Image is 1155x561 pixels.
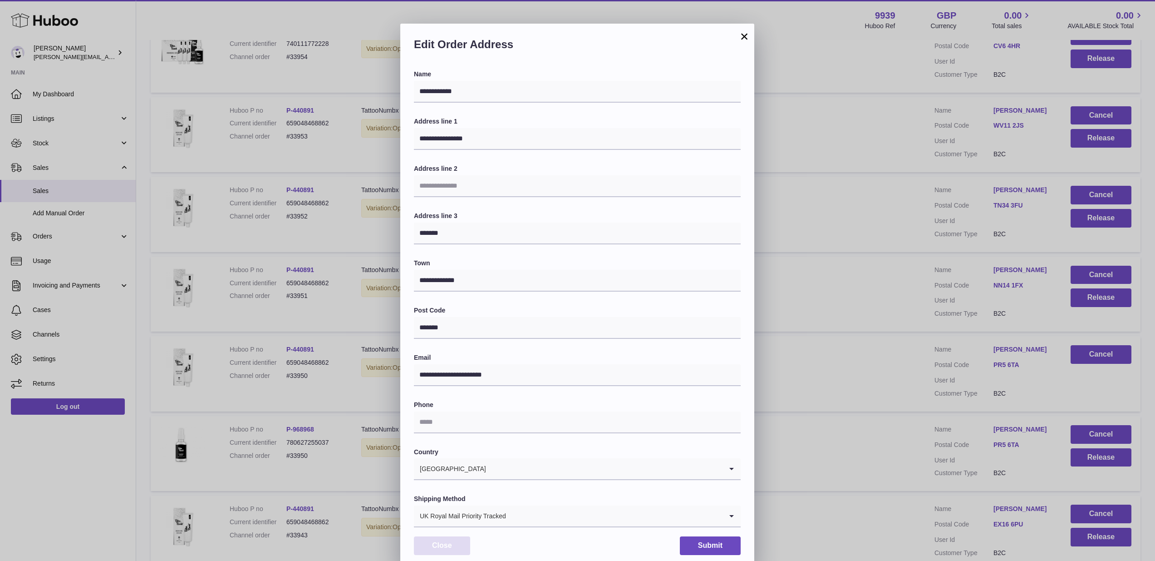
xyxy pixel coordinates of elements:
div: Search for option [414,458,741,480]
button: Submit [680,536,741,555]
label: Address line 1 [414,117,741,126]
input: Search for option [487,458,722,479]
label: Post Code [414,306,741,315]
label: Shipping Method [414,495,741,503]
h2: Edit Order Address [414,37,741,56]
div: Search for option [414,506,741,527]
label: Name [414,70,741,79]
button: Close [414,536,470,555]
button: × [739,31,750,42]
label: Country [414,448,741,457]
span: UK Royal Mail Priority Tracked [414,506,506,526]
label: Address line 2 [414,164,741,173]
label: Address line 3 [414,212,741,220]
input: Search for option [506,506,722,526]
label: Email [414,353,741,362]
label: Phone [414,401,741,409]
span: [GEOGRAPHIC_DATA] [414,458,487,479]
label: Town [414,259,741,268]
